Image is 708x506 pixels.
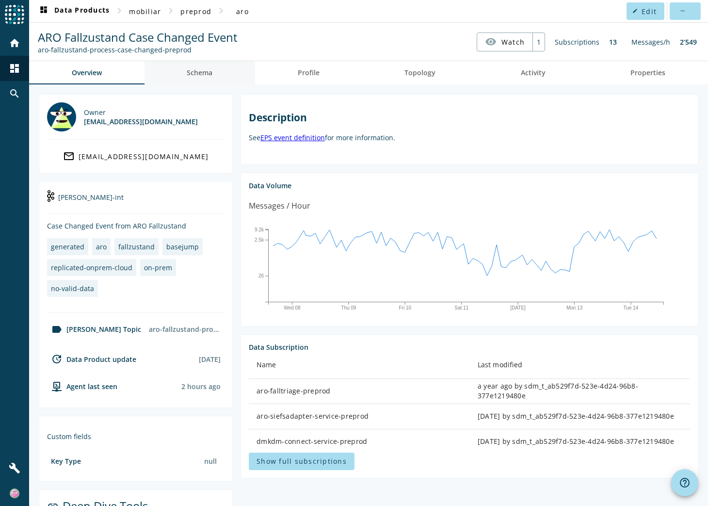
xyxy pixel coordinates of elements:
td: a year ago by sdm_t_ab529f7d-523e-4d24-96b8-377e1219480e [470,379,690,404]
div: null [200,453,221,470]
text: 2.5k [255,237,264,243]
p: See for more information. [249,133,690,142]
mat-icon: chevron_right [113,5,125,16]
div: aro-fallzustand-process-case-changed-preprod [145,321,225,338]
span: Overview [72,69,102,76]
text: [DATE] [510,305,526,310]
button: Show full subscriptions [249,453,354,470]
th: Name [249,352,470,379]
span: Edit [642,7,657,16]
span: preprod [180,7,211,16]
div: Case Changed Event from ARO Fallzustand [47,221,225,230]
div: 13 [604,33,622,51]
div: Agents typically reports every 15min to 1h [181,382,221,391]
div: on-prem [144,263,172,272]
div: Data Subscription [249,343,690,352]
button: mobiliar [125,2,165,20]
div: [EMAIL_ADDRESS][DOMAIN_NAME] [84,117,198,126]
text: Tue 14 [624,305,639,310]
div: fallzustand [118,242,155,251]
span: aro [236,7,249,16]
h2: Description [249,111,690,124]
div: replicated-onprem-cloud [51,263,132,272]
div: Messages / Hour [249,200,310,212]
div: no-valid-data [51,284,94,293]
div: [PERSON_NAME] Topic [47,324,141,335]
div: Owner [84,108,198,117]
div: Kafka Topic: aro-fallzustand-process-case-changed-preprod [38,45,238,54]
mat-icon: edit [632,8,638,14]
span: Activity [521,69,546,76]
mat-icon: chevron_right [215,5,227,16]
div: agent-env-preprod [47,380,117,392]
td: [DATE] by sdm_t_ab529f7d-523e-4d24-96b8-377e1219480e [470,429,690,455]
span: Properties [630,69,665,76]
span: mobiliar [129,7,161,16]
mat-icon: dashboard [38,5,49,17]
img: spoud-logo.svg [5,5,24,24]
button: aro [227,2,258,20]
button: Watch [477,33,532,50]
text: Mon 13 [566,305,583,310]
mat-icon: chevron_right [165,5,177,16]
div: Key Type [51,457,81,466]
td: [DATE] by sdm_t_ab529f7d-523e-4d24-96b8-377e1219480e [470,404,690,429]
div: aro-siefsadapter-service-preprod [257,411,462,421]
text: Thu 09 [341,305,356,310]
th: Last modified [470,352,690,379]
a: [EMAIL_ADDRESS][DOMAIN_NAME] [47,147,225,165]
div: [PERSON_NAME]-int [47,189,225,213]
a: EPS event definition [260,133,325,142]
div: aro-falltriage-preprod [257,386,462,396]
div: Messages/h [627,33,675,51]
div: [EMAIL_ADDRESS][DOMAIN_NAME] [79,152,209,161]
span: ARO Fallzustand Case Changed Event [38,29,238,45]
mat-icon: help_outline [679,477,691,489]
mat-icon: label [51,324,63,335]
mat-icon: dashboard [9,63,20,74]
mat-icon: mail_outline [63,150,75,162]
text: Sat 11 [454,305,468,310]
div: Custom fields [47,432,225,441]
mat-icon: more_horiz [679,8,685,14]
div: [DATE] [199,355,221,364]
img: kafka-int [47,190,54,202]
button: Edit [627,2,664,20]
img: 1514657a362cca3e7f02312172891f38 [10,489,19,498]
span: Show full subscriptions [257,457,347,466]
div: Subscriptions [550,33,604,51]
button: Data Products [34,2,113,20]
text: Wed 08 [284,305,301,310]
span: Watch [501,33,525,50]
text: 9.2k [255,227,264,232]
span: Schema [187,69,212,76]
mat-icon: search [9,88,20,99]
mat-icon: visibility [485,36,497,48]
mat-icon: build [9,462,20,474]
button: preprod [177,2,215,20]
mat-icon: update [51,353,63,365]
span: Data Products [38,5,110,17]
div: Data Volume [249,181,690,190]
div: basejump [166,242,199,251]
div: generated [51,242,84,251]
div: 2’549 [675,33,702,51]
text: Fri 10 [399,305,411,310]
div: Data Product update [47,353,136,365]
div: aro [96,242,107,251]
div: dmkdm-connect-service-preprod [257,437,462,446]
div: 1 [532,33,545,51]
span: Topology [404,69,435,76]
mat-icon: home [9,37,20,49]
span: Profile [298,69,320,76]
text: 26 [258,273,264,278]
img: dl_300960@mobi.ch [47,102,76,131]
